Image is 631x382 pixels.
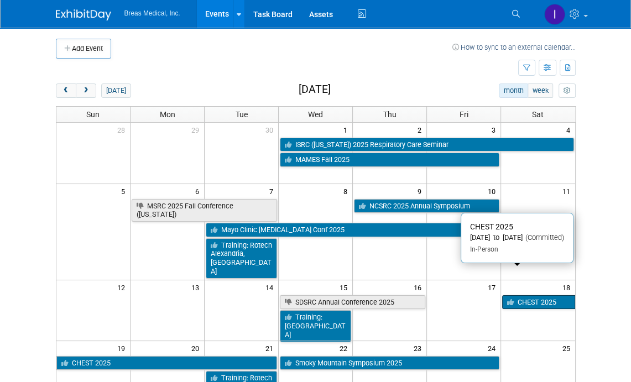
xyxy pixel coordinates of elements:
[491,123,500,137] span: 3
[206,238,277,279] a: Training: Rotech Alexandria, [GEOGRAPHIC_DATA]
[56,9,111,20] img: ExhibitDay
[280,310,351,342] a: Training: [GEOGRAPHIC_DATA]
[499,83,528,98] button: month
[342,184,352,198] span: 8
[416,123,426,137] span: 2
[206,223,499,237] a: Mayo Clinic [MEDICAL_DATA] Conf 2025
[470,245,498,253] span: In-Person
[470,233,564,243] div: [DATE] to [DATE]
[413,341,426,355] span: 23
[190,280,204,294] span: 13
[160,110,175,119] span: Mon
[338,341,352,355] span: 22
[523,233,564,242] span: (Committed)
[502,295,575,310] a: CHEST 2025
[544,4,565,25] img: Inga Dolezar
[559,83,575,98] button: myCustomButton
[487,341,500,355] span: 24
[132,199,277,222] a: MSRC 2025 Fall Conference ([US_STATE])
[116,123,130,137] span: 28
[470,222,513,231] span: CHEST 2025
[561,341,575,355] span: 25
[56,356,278,370] a: CHEST 2025
[280,295,425,310] a: SDSRC Annual Conference 2025
[460,110,468,119] span: Fri
[308,110,323,119] span: Wed
[528,83,553,98] button: week
[76,83,96,98] button: next
[413,280,426,294] span: 16
[383,110,397,119] span: Thu
[194,184,204,198] span: 6
[190,341,204,355] span: 20
[452,43,576,51] a: How to sync to an external calendar...
[561,184,575,198] span: 11
[116,280,130,294] span: 12
[532,110,544,119] span: Sat
[299,83,331,96] h2: [DATE]
[561,280,575,294] span: 18
[342,123,352,137] span: 1
[416,184,426,198] span: 9
[338,280,352,294] span: 15
[487,280,500,294] span: 17
[86,110,100,119] span: Sun
[264,280,278,294] span: 14
[564,87,571,95] i: Personalize Calendar
[565,123,575,137] span: 4
[280,356,499,370] a: Smoky Mountain Symposium 2025
[116,341,130,355] span: 19
[280,138,574,152] a: ISRC ([US_STATE]) 2025 Respiratory Care Seminar
[264,341,278,355] span: 21
[264,123,278,137] span: 30
[101,83,131,98] button: [DATE]
[190,123,204,137] span: 29
[268,184,278,198] span: 7
[280,153,499,167] a: MAMES Fall 2025
[124,9,180,17] span: Breas Medical, Inc.
[354,199,499,213] a: NCSRC 2025 Annual Symposium
[120,184,130,198] span: 5
[487,184,500,198] span: 10
[56,83,76,98] button: prev
[236,110,248,119] span: Tue
[56,39,111,59] button: Add Event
